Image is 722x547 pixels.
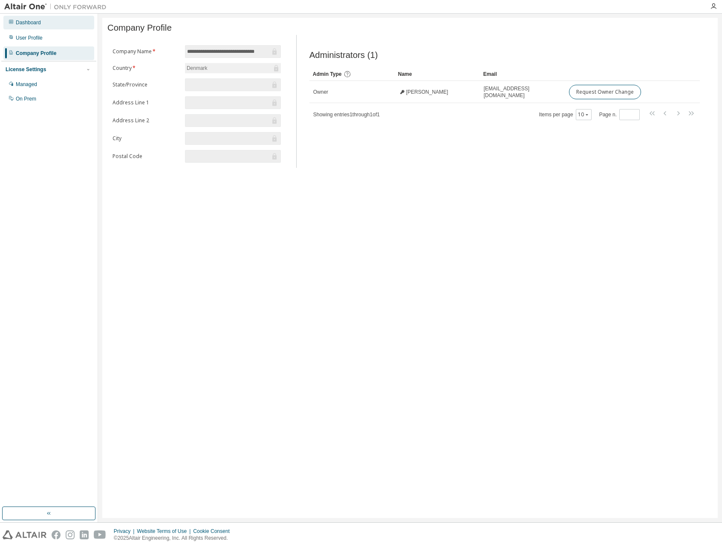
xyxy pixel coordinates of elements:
[114,535,235,542] p: © 2025 Altair Engineering, Inc. All Rights Reserved.
[113,117,180,124] label: Address Line 2
[137,528,193,535] div: Website Terms of Use
[16,19,41,26] div: Dashboard
[16,95,36,102] div: On Prem
[483,67,562,81] div: Email
[599,109,640,120] span: Page n.
[113,135,180,142] label: City
[94,530,106,539] img: youtube.svg
[398,67,477,81] div: Name
[185,63,281,73] div: Denmark
[107,23,172,33] span: Company Profile
[113,48,180,55] label: Company Name
[114,528,137,535] div: Privacy
[113,65,180,72] label: Country
[16,50,56,57] div: Company Profile
[4,3,111,11] img: Altair One
[578,111,589,118] button: 10
[52,530,61,539] img: facebook.svg
[113,99,180,106] label: Address Line 1
[113,81,180,88] label: State/Province
[16,81,37,88] div: Managed
[569,85,641,99] button: Request Owner Change
[484,85,561,99] span: [EMAIL_ADDRESS][DOMAIN_NAME]
[3,530,46,539] img: altair_logo.svg
[113,153,180,160] label: Postal Code
[313,71,342,77] span: Admin Type
[6,66,46,73] div: License Settings
[193,528,234,535] div: Cookie Consent
[66,530,75,539] img: instagram.svg
[313,89,328,95] span: Owner
[539,109,592,120] span: Items per page
[313,112,380,118] span: Showing entries 1 through 1 of 1
[406,89,448,95] span: [PERSON_NAME]
[80,530,89,539] img: linkedin.svg
[185,63,209,73] div: Denmark
[16,35,43,41] div: User Profile
[309,50,378,60] span: Administrators (1)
